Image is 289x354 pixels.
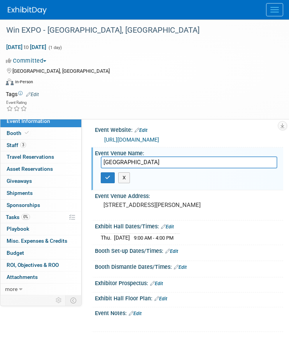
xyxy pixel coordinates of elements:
div: Event Venue Address: [95,190,283,200]
div: Win EXPO - [GEOGRAPHIC_DATA], [GEOGRAPHIC_DATA] [4,23,273,37]
span: Booth [7,130,30,136]
span: ROI, Objectives & ROO [7,262,59,268]
span: Giveaways [7,178,32,184]
span: Tasks [6,214,30,220]
a: Playbook [0,223,81,235]
a: Edit [174,265,187,270]
a: Sponsorships [0,200,81,211]
div: Booth Set-up Dates/Times: [95,245,283,255]
span: Attachments [7,274,38,280]
td: Personalize Event Tab Strip [52,295,66,305]
i: Booth reservation complete [25,131,29,135]
a: Attachments [0,272,81,283]
a: Giveaways [0,175,81,187]
td: [DATE] [114,234,130,242]
span: Asset Reservations [7,166,53,172]
a: Edit [161,224,174,230]
a: Edit [129,311,142,316]
a: Tasks0% [0,212,81,223]
span: 9:00 AM - 4:00 PM [134,235,173,241]
a: [URL][DOMAIN_NAME] [104,137,159,143]
a: Edit [26,92,39,97]
div: Event Notes: [95,307,283,317]
td: Toggle Event Tabs [66,295,82,305]
pre: [STREET_ADDRESS][PERSON_NAME] [103,202,275,209]
button: Committed [6,57,49,65]
span: Misc. Expenses & Credits [7,238,67,244]
div: Event Website: [95,124,283,134]
div: In-Person [15,79,33,85]
span: Sponsorships [7,202,40,208]
button: X [118,172,130,183]
span: Event Information [7,118,50,124]
a: Staff3 [0,140,81,151]
a: Edit [165,249,178,254]
a: Asset Reservations [0,163,81,175]
td: Thu. [101,234,114,242]
span: 0% [21,214,30,220]
a: Budget [0,247,81,259]
a: Edit [150,281,163,286]
span: Budget [7,250,24,256]
img: ExhibitDay [8,7,47,14]
a: Misc. Expenses & Credits [0,235,81,247]
a: Edit [135,128,147,133]
span: Staff [7,142,26,148]
div: Event Format [6,77,273,89]
img: Format-Inperson.png [6,79,14,85]
button: Menu [266,3,283,16]
td: Tags [6,90,39,98]
span: Shipments [7,190,33,196]
a: Edit [154,296,167,301]
span: Travel Reservations [7,154,54,160]
a: Travel Reservations [0,151,81,163]
a: more [0,284,81,295]
span: more [5,286,18,292]
div: Exhibitor Prospectus: [95,277,283,287]
span: to [23,44,30,50]
div: Event Venue Name: [95,147,283,157]
a: Shipments [0,188,81,199]
span: [GEOGRAPHIC_DATA], [GEOGRAPHIC_DATA] [12,68,110,74]
a: ROI, Objectives & ROO [0,259,81,271]
div: Event Rating [6,101,27,105]
a: Booth [0,128,81,139]
div: Booth Dismantle Dates/Times: [95,261,283,271]
div: Exhibit Hall Dates/Times: [95,221,283,231]
div: Exhibit Hall Floor Plan: [95,293,283,303]
a: Event Information [0,116,81,127]
span: Playbook [7,226,29,232]
span: 3 [20,142,26,148]
span: [DATE] [DATE] [6,44,47,51]
span: (1 day) [48,45,62,50]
